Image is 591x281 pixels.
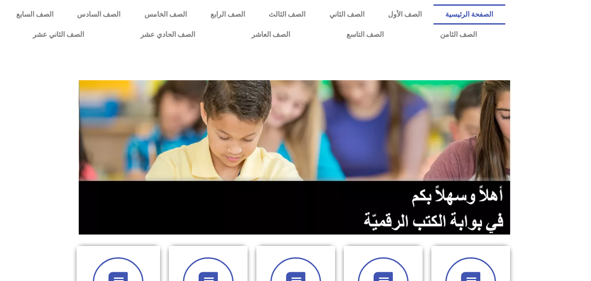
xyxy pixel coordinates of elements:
[112,25,223,45] a: الصف الحادي عشر
[376,4,434,25] a: الصف الأول
[199,4,257,25] a: الصف الرابع
[4,25,112,45] a: الصف الثاني عشر
[257,4,317,25] a: الصف الثالث
[318,25,412,45] a: الصف التاسع
[318,4,376,25] a: الصف الثاني
[65,4,132,25] a: الصف السادس
[434,4,505,25] a: الصفحة الرئيسية
[4,4,65,25] a: الصف السابع
[133,4,199,25] a: الصف الخامس
[412,25,505,45] a: الصف الثامن
[223,25,318,45] a: الصف العاشر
